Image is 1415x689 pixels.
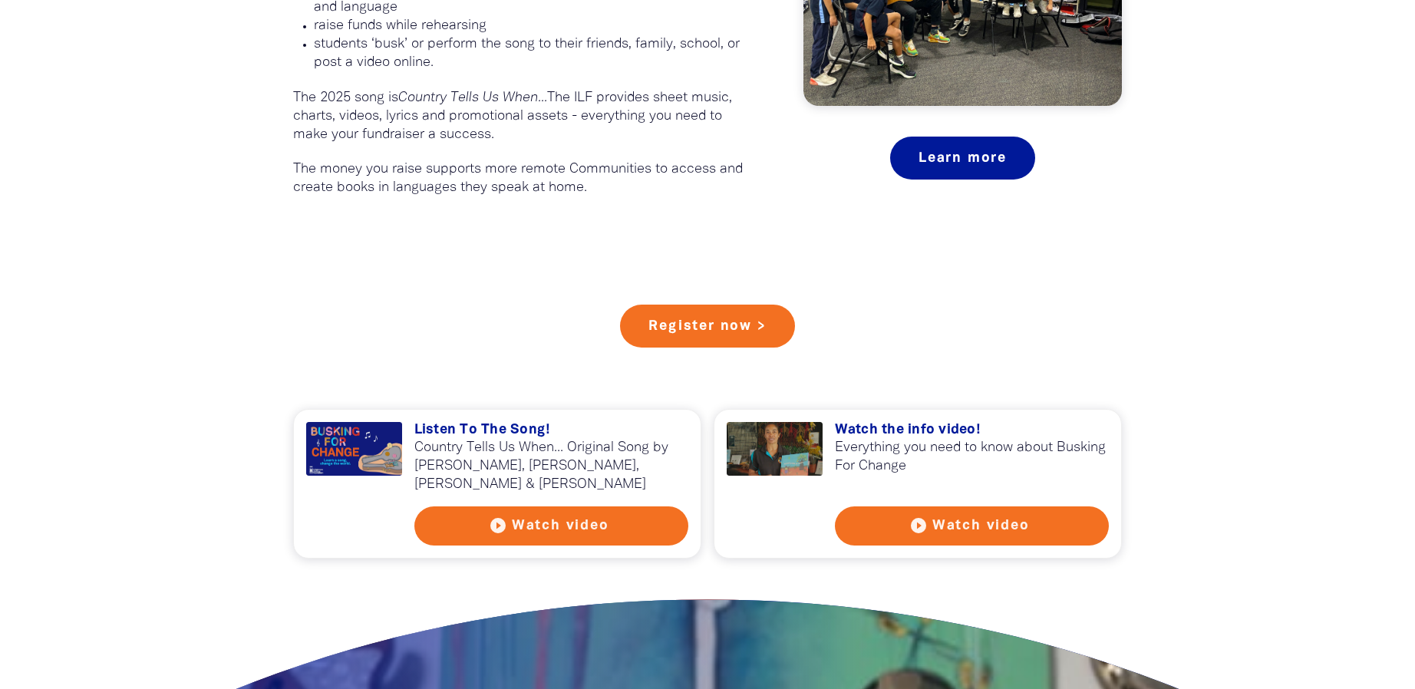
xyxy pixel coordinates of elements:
[835,422,1110,439] h3: Watch the info video!
[890,137,1035,180] a: Learn more
[314,35,757,72] p: students ‘busk’ or perform the song to their friends, family, school, or post a video online.
[293,160,757,197] p: The money you raise supports more remote Communities to access and create books in languages they...
[398,91,547,104] em: Country Tells Us When...
[414,506,689,546] button: play_circle_filled Watch video
[620,305,794,348] a: Register now >
[835,506,1110,546] button: play_circle_filled Watch video
[414,422,689,439] h3: Listen To The Song!
[489,516,507,535] i: play_circle_filled
[293,89,757,144] p: The 2025 song is The ILF provides sheet music, charts, videos, lyrics and promotional assets - ev...
[314,17,757,35] p: raise funds while rehearsing
[909,516,928,535] i: play_circle_filled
